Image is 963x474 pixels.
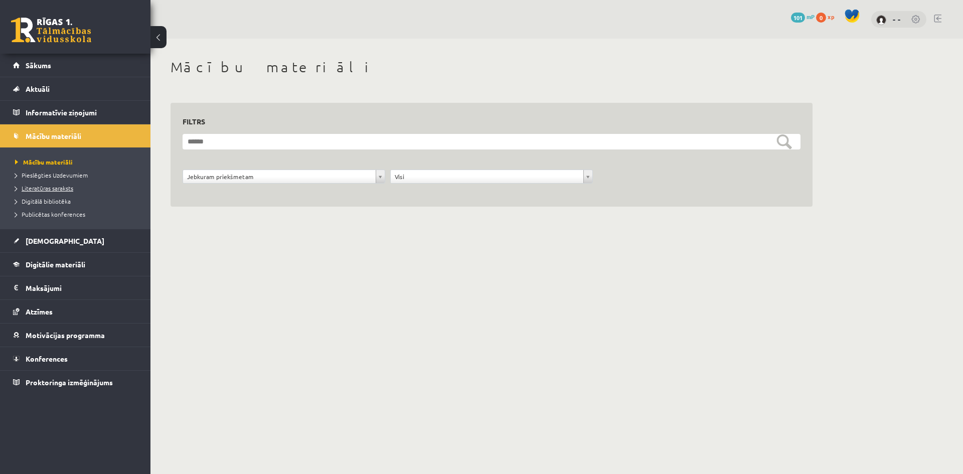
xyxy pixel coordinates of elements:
[13,347,138,370] a: Konferences
[26,84,50,93] span: Aktuāli
[13,324,138,347] a: Motivācijas programma
[183,170,385,183] a: Jebkuram priekšmetam
[26,101,138,124] legend: Informatīvie ziņojumi
[15,184,140,193] a: Literatūras saraksts
[15,184,73,192] span: Literatūras saraksts
[15,158,73,166] span: Mācību materiāli
[26,276,138,299] legend: Maksājumi
[13,300,138,323] a: Atzīmes
[13,101,138,124] a: Informatīvie ziņojumi
[26,354,68,363] span: Konferences
[391,170,592,183] a: Visi
[791,13,805,23] span: 101
[26,131,81,140] span: Mācību materiāli
[171,59,813,76] h1: Mācību materiāli
[26,331,105,340] span: Motivācijas programma
[816,13,839,21] a: 0 xp
[816,13,826,23] span: 0
[15,171,140,180] a: Pieslēgties Uzdevumiem
[26,236,104,245] span: [DEMOGRAPHIC_DATA]
[876,15,886,25] img: - -
[15,157,140,167] a: Mācību materiāli
[187,170,372,183] span: Jebkuram priekšmetam
[828,13,834,21] span: xp
[791,13,815,21] a: 101 mP
[13,77,138,100] a: Aktuāli
[26,307,53,316] span: Atzīmes
[26,378,113,387] span: Proktoringa izmēģinājums
[26,61,51,70] span: Sākums
[13,54,138,77] a: Sākums
[13,253,138,276] a: Digitālie materiāli
[11,18,91,43] a: Rīgas 1. Tālmācības vidusskola
[15,197,140,206] a: Digitālā bibliotēka
[807,13,815,21] span: mP
[13,371,138,394] a: Proktoringa izmēģinājums
[893,14,901,24] a: - -
[15,171,88,179] span: Pieslēgties Uzdevumiem
[15,197,71,205] span: Digitālā bibliotēka
[183,115,788,128] h3: Filtrs
[395,170,579,183] span: Visi
[15,210,140,219] a: Publicētas konferences
[26,260,85,269] span: Digitālie materiāli
[15,210,85,218] span: Publicētas konferences
[13,124,138,147] a: Mācību materiāli
[13,229,138,252] a: [DEMOGRAPHIC_DATA]
[13,276,138,299] a: Maksājumi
